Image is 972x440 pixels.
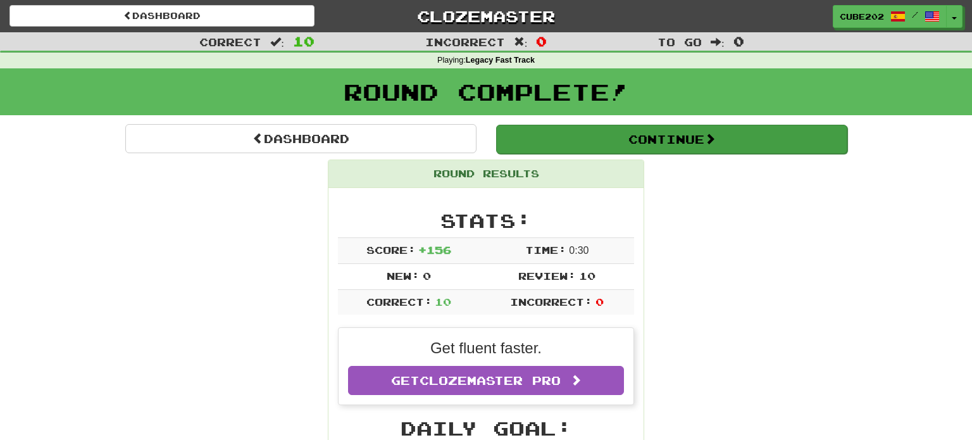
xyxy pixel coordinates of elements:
[657,35,702,48] span: To go
[270,37,284,47] span: :
[418,244,451,256] span: + 156
[595,296,604,308] span: 0
[912,10,918,19] span: /
[4,79,968,104] h1: Round Complete!
[466,56,535,65] strong: Legacy Fast Track
[420,374,561,387] span: Clozemaster Pro
[387,270,420,282] span: New:
[733,34,744,49] span: 0
[536,34,547,49] span: 0
[518,270,576,282] span: Review:
[569,245,589,256] span: 0 : 30
[510,296,592,308] span: Incorrect:
[840,11,884,22] span: Cube202
[366,244,416,256] span: Score:
[514,37,528,47] span: :
[833,5,947,28] a: Cube202 /
[333,5,639,27] a: Clozemaster
[338,210,634,231] h2: Stats:
[348,366,624,395] a: GetClozemaster Pro
[423,270,431,282] span: 0
[525,244,566,256] span: Time:
[579,270,595,282] span: 10
[425,35,505,48] span: Incorrect
[328,160,644,188] div: Round Results
[199,35,261,48] span: Correct
[348,337,624,359] p: Get fluent faster.
[366,296,432,308] span: Correct:
[125,124,477,153] a: Dashboard
[9,5,315,27] a: Dashboard
[711,37,725,47] span: :
[496,125,847,154] button: Continue
[435,296,451,308] span: 10
[293,34,315,49] span: 10
[338,418,634,439] h2: Daily Goal:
